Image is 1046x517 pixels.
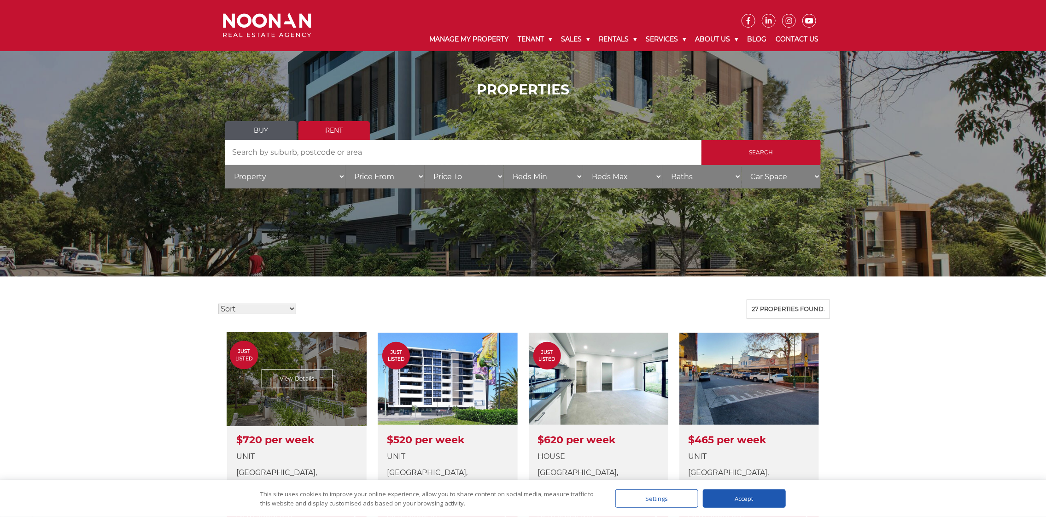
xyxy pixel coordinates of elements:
[425,28,513,51] a: Manage My Property
[701,140,821,165] input: Search
[223,13,311,38] img: Noonan Real Estate Agency
[771,28,823,51] a: Contact Us
[747,300,830,319] div: 27 properties found.
[225,121,297,140] a: Buy
[594,28,641,51] a: Rentals
[218,304,296,314] select: Sort Listings
[382,349,410,363] span: Just Listed
[261,489,597,508] div: This site uses cookies to improve your online experience, allow you to share content on social me...
[703,489,786,508] div: Accept
[690,28,742,51] a: About Us
[615,489,698,508] div: Settings
[641,28,690,51] a: Services
[533,349,561,363] span: Just Listed
[742,28,771,51] a: Blog
[225,140,701,165] input: Search by suburb, postcode or area
[556,28,594,51] a: Sales
[513,28,556,51] a: Tenant
[298,121,370,140] a: Rent
[225,82,821,98] h1: PROPERTIES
